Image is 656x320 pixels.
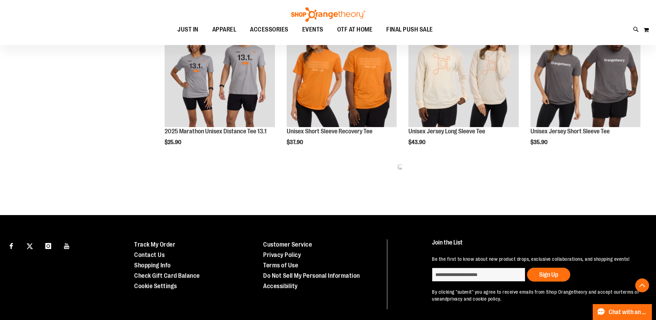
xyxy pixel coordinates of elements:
p: By clicking "submit" you agree to receive emails from Shop Orangetheory and accept our and [432,288,640,302]
a: Check Gift Card Balance [134,272,200,279]
a: Visit our Facebook page [5,239,17,251]
button: Sign Up [527,268,570,282]
a: Visit our Instagram page [42,239,54,251]
a: Do Not Sell My Personal Information [263,272,360,279]
span: $37.90 [287,139,304,145]
span: $35.90 [530,139,548,145]
a: Shopping Info [134,262,171,269]
div: product [527,14,644,163]
a: Unisex Jersey Long Sleeve Tee [408,17,518,128]
a: Visit our Youtube page [61,239,73,251]
img: Unisex Short Sleeve Recovery Tee [287,17,397,127]
h4: Join the List [432,239,640,252]
span: $43.90 [408,139,426,145]
a: Track My Order [134,241,175,248]
a: 2025 Marathon Unisex Distance Tee 13.1 [165,17,275,128]
span: EVENTS [302,22,323,37]
a: Customer Service [263,241,312,248]
button: Back To Top [635,278,649,292]
span: FINAL PUSH SALE [386,22,433,37]
a: Cookie Settings [134,283,177,290]
div: product [283,14,400,163]
span: APPAREL [212,22,237,37]
a: Terms of Use [263,262,298,269]
a: Privacy Policy [263,251,301,258]
a: Accessibility [263,283,298,290]
a: Unisex Jersey Short Sleeve Tee [530,17,640,128]
span: ACCESSORIES [250,22,288,37]
a: privacy and cookie policy. [447,296,501,302]
a: Visit our X page [24,239,36,251]
span: Sign Up [539,271,558,278]
img: 2025 Marathon Unisex Distance Tee 13.1 [165,17,275,127]
img: ias-spinner.gif [397,163,404,170]
p: Be the first to know about new product drops, exclusive collaborations, and shopping events! [432,256,640,263]
a: Unisex Jersey Long Sleeve Tee [408,128,485,135]
img: Unisex Jersey Short Sleeve Tee [530,17,640,127]
span: JUST IN [177,22,198,37]
img: Shop Orangetheory [290,7,366,22]
div: product [161,14,278,163]
span: OTF AT HOME [337,22,373,37]
div: product [405,14,522,163]
a: Unisex Jersey Short Sleeve Tee [530,128,610,135]
img: Twitter [27,243,33,249]
input: enter email [432,268,525,282]
a: Unisex Short Sleeve Recovery Tee [287,128,372,135]
span: $25.90 [165,139,182,145]
img: Unisex Jersey Long Sleeve Tee [408,17,518,127]
span: Chat with an Expert [609,309,648,315]
button: Chat with an Expert [593,304,652,320]
a: Contact Us [134,251,165,258]
a: Unisex Short Sleeve Recovery Tee [287,17,397,128]
a: 2025 Marathon Unisex Distance Tee 13.1 [165,128,267,135]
